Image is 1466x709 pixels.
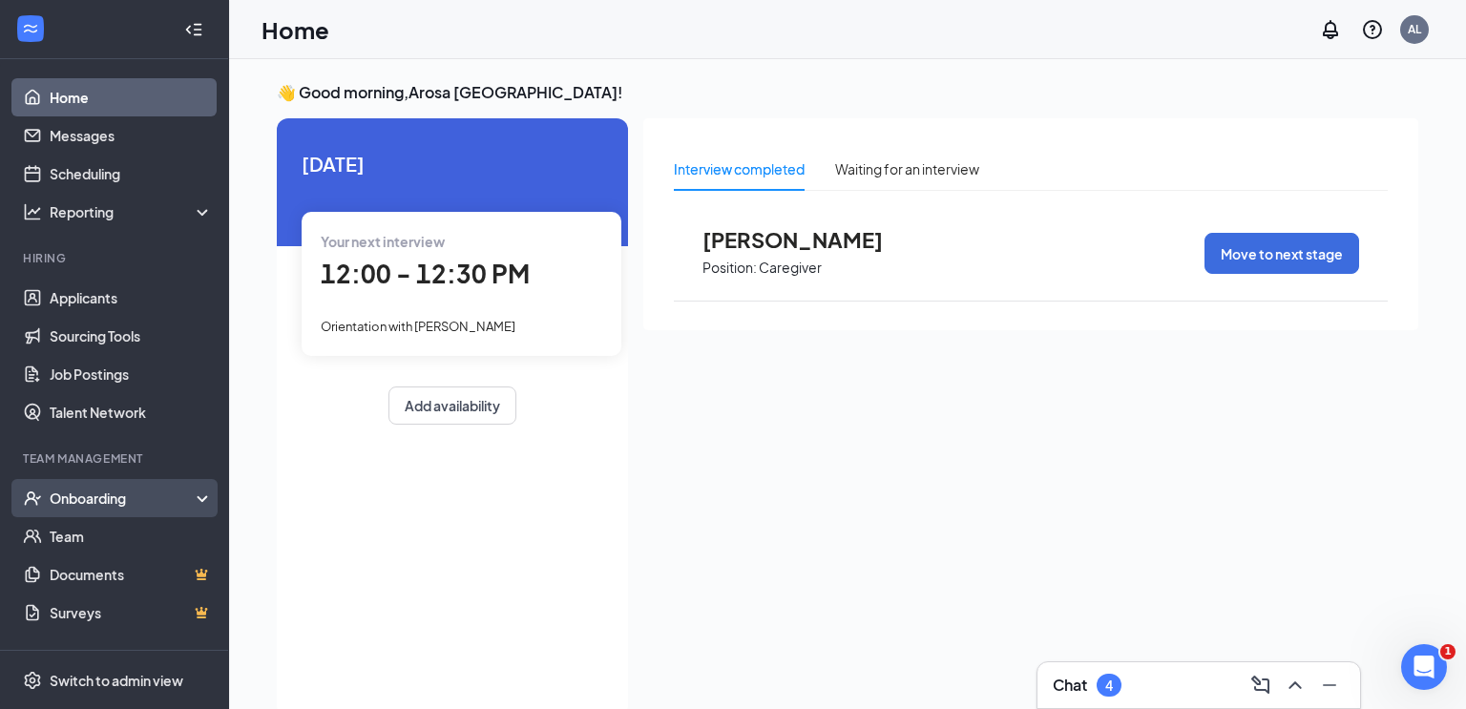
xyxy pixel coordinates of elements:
[23,202,42,221] svg: Analysis
[1440,644,1456,659] span: 1
[262,13,329,46] h1: Home
[50,78,213,116] a: Home
[50,671,183,690] div: Switch to admin view
[321,258,530,289] span: 12:00 - 12:30 PM
[23,671,42,690] svg: Settings
[321,233,445,250] span: Your next interview
[50,517,213,555] a: Team
[50,279,213,317] a: Applicants
[1204,233,1359,274] button: Move to next stage
[1319,18,1342,41] svg: Notifications
[1314,670,1345,700] button: Minimize
[674,158,805,179] div: Interview completed
[302,149,603,178] span: [DATE]
[50,202,214,221] div: Reporting
[702,259,757,277] p: Position:
[50,594,213,632] a: SurveysCrown
[1284,674,1307,697] svg: ChevronUp
[1401,644,1447,690] iframe: Intercom live chat
[1318,674,1341,697] svg: Minimize
[835,158,979,179] div: Waiting for an interview
[50,317,213,355] a: Sourcing Tools
[1361,18,1384,41] svg: QuestionInfo
[759,259,822,277] p: Caregiver
[50,355,213,393] a: Job Postings
[50,555,213,594] a: DocumentsCrown
[184,20,203,39] svg: Collapse
[277,82,1418,103] h3: 👋 Good morning, Arosa [GEOGRAPHIC_DATA] !
[23,250,209,266] div: Hiring
[50,116,213,155] a: Messages
[1249,674,1272,697] svg: ComposeMessage
[1408,21,1421,37] div: AL
[50,155,213,193] a: Scheduling
[702,227,912,252] span: [PERSON_NAME]
[1105,678,1113,694] div: 4
[23,489,42,508] svg: UserCheck
[23,450,209,467] div: Team Management
[321,319,515,334] span: Orientation with [PERSON_NAME]
[1053,675,1087,696] h3: Chat
[1246,670,1276,700] button: ComposeMessage
[1280,670,1310,700] button: ChevronUp
[21,19,40,38] svg: WorkstreamLogo
[50,489,197,508] div: Onboarding
[388,386,516,425] button: Add availability
[50,393,213,431] a: Talent Network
